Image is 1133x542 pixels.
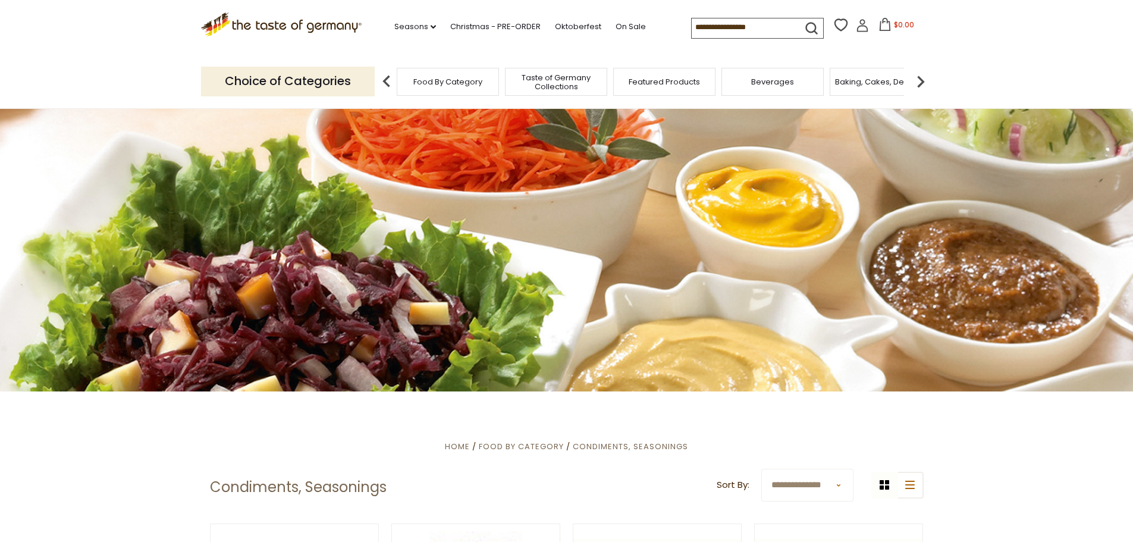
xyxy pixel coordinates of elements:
[450,20,541,33] a: Christmas - PRE-ORDER
[375,70,398,93] img: previous arrow
[509,73,604,91] a: Taste of Germany Collections
[573,441,688,452] a: Condiments, Seasonings
[394,20,436,33] a: Seasons
[717,478,749,493] label: Sort By:
[871,18,922,36] button: $0.00
[616,20,646,33] a: On Sale
[835,77,927,86] a: Baking, Cakes, Desserts
[413,77,482,86] a: Food By Category
[445,441,470,452] a: Home
[201,67,375,96] p: Choice of Categories
[751,77,794,86] a: Beverages
[479,441,564,452] a: Food By Category
[210,478,387,496] h1: Condiments, Seasonings
[909,70,933,93] img: next arrow
[555,20,601,33] a: Oktoberfest
[629,77,700,86] a: Featured Products
[894,20,914,30] span: $0.00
